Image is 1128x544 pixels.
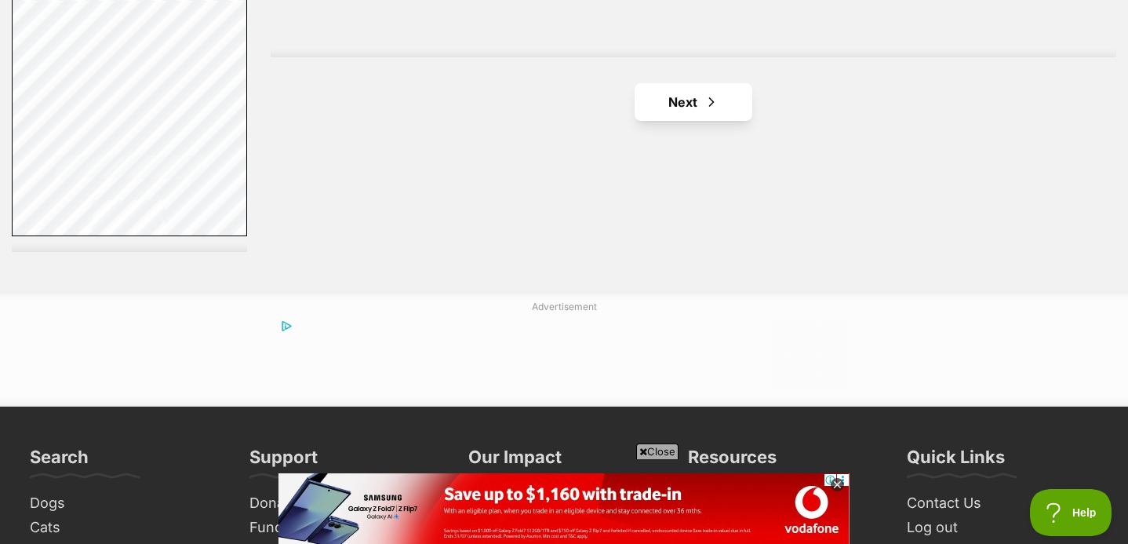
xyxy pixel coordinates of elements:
[901,516,1104,540] a: Log out
[243,491,447,516] a: Donate
[468,446,562,477] h3: Our Impact
[24,516,227,540] a: Cats
[278,466,850,536] iframe: Advertisement
[24,491,227,516] a: Dogs
[271,83,1116,121] nav: Pagination
[688,446,777,477] h3: Resources
[278,320,850,391] iframe: Advertisement
[907,446,1005,477] h3: Quick Links
[249,446,318,477] h3: Support
[1030,489,1112,536] iframe: Help Scout Beacon - Open
[30,446,89,477] h3: Search
[636,444,679,459] span: Close
[635,83,752,121] a: Next page
[901,491,1104,516] a: Contact Us
[243,516,447,540] a: Fundraise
